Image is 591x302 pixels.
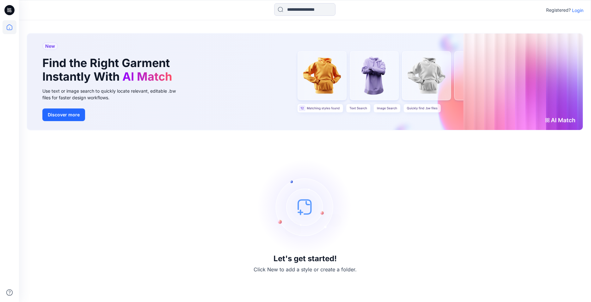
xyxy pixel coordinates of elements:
h1: Find the Right Garment Instantly With [42,56,175,83]
p: Click New to add a style or create a folder. [254,266,357,273]
button: Discover more [42,108,85,121]
div: Use text or image search to quickly locate relevant, editable .bw files for faster design workflows. [42,88,185,101]
span: New [45,42,55,50]
h3: Let's get started! [274,254,337,263]
img: empty-state-image.svg [258,159,353,254]
p: Registered? [546,6,571,14]
p: Login [572,7,583,14]
span: AI Match [122,70,172,83]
